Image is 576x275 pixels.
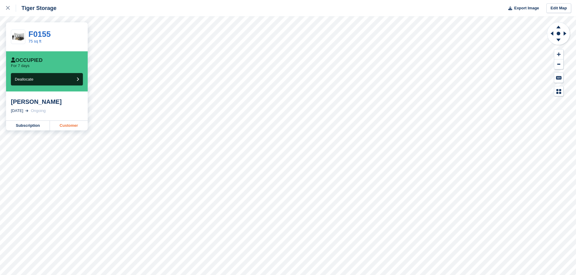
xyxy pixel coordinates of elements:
[554,73,563,83] button: Keyboard Shortcuts
[554,59,563,69] button: Zoom Out
[25,110,28,112] img: arrow-right-light-icn-cde0832a797a2874e46488d9cf13f60e5c3a73dbe684e267c42b8395dfbc2abf.svg
[11,32,25,42] img: 75-sqft-unit.jpg
[28,39,41,43] a: 75 sq ft
[554,50,563,59] button: Zoom In
[11,98,83,105] div: [PERSON_NAME]
[11,57,43,63] div: Occupied
[514,5,539,11] span: Export Image
[11,63,29,68] p: For 7 days
[31,108,46,114] div: Ongoing
[6,121,50,130] a: Subscription
[11,73,83,85] button: Deallocate
[546,3,571,13] a: Edit Map
[11,108,23,114] div: [DATE]
[554,86,563,96] button: Map Legend
[16,5,57,12] div: Tiger Storage
[28,30,51,39] a: F0155
[15,77,33,82] span: Deallocate
[50,121,88,130] a: Customer
[505,3,539,13] button: Export Image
